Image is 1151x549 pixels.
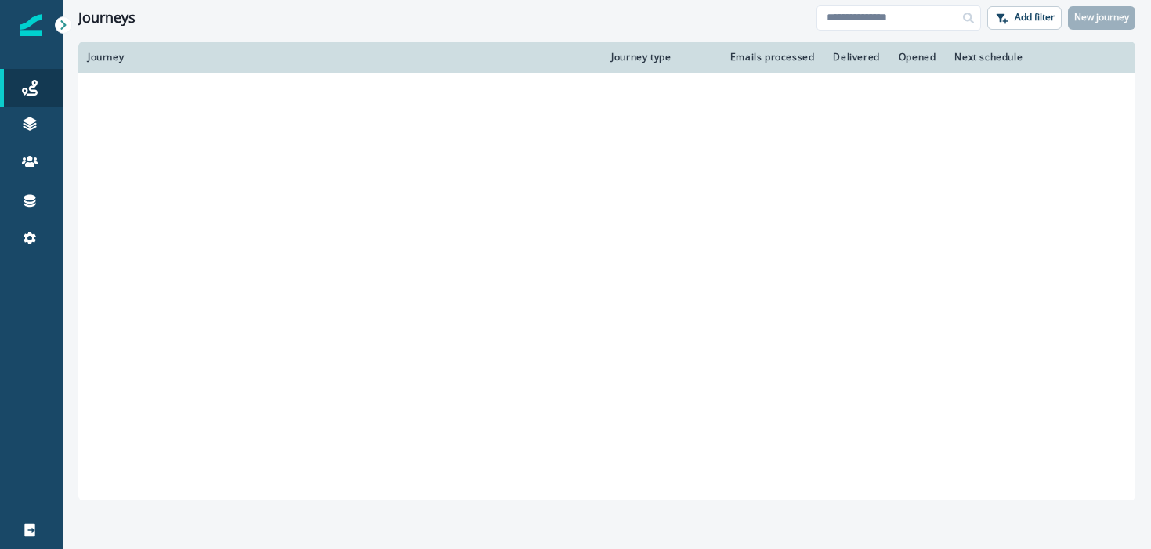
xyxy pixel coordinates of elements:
div: Journey type [611,51,707,63]
button: New journey [1068,6,1135,30]
img: Inflection [20,14,42,36]
div: Opened [899,51,936,63]
h1: Journeys [78,9,136,27]
div: Emails processed [726,51,814,63]
p: New journey [1074,12,1129,23]
div: Journey [88,51,592,63]
div: Next schedule [954,51,1088,63]
button: Add filter [987,6,1062,30]
p: Add filter [1015,12,1055,23]
div: Delivered [833,51,879,63]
